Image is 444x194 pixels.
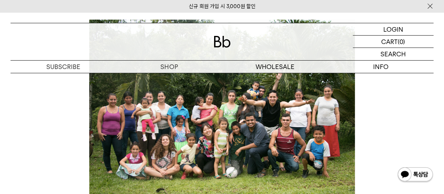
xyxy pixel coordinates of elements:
[383,23,403,35] p: LOGIN
[328,61,433,73] p: INFO
[11,61,116,73] a: SUBSCRIBE
[380,48,406,60] p: SEARCH
[222,61,328,73] p: WHOLESALE
[381,36,398,48] p: CART
[398,36,405,48] p: (0)
[214,36,231,48] img: 로고
[189,3,256,10] a: 신규 회원 가입 시 3,000원 할인
[116,61,222,73] a: SHOP
[397,167,433,183] img: 카카오톡 채널 1:1 채팅 버튼
[353,36,433,48] a: CART (0)
[353,23,433,36] a: LOGIN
